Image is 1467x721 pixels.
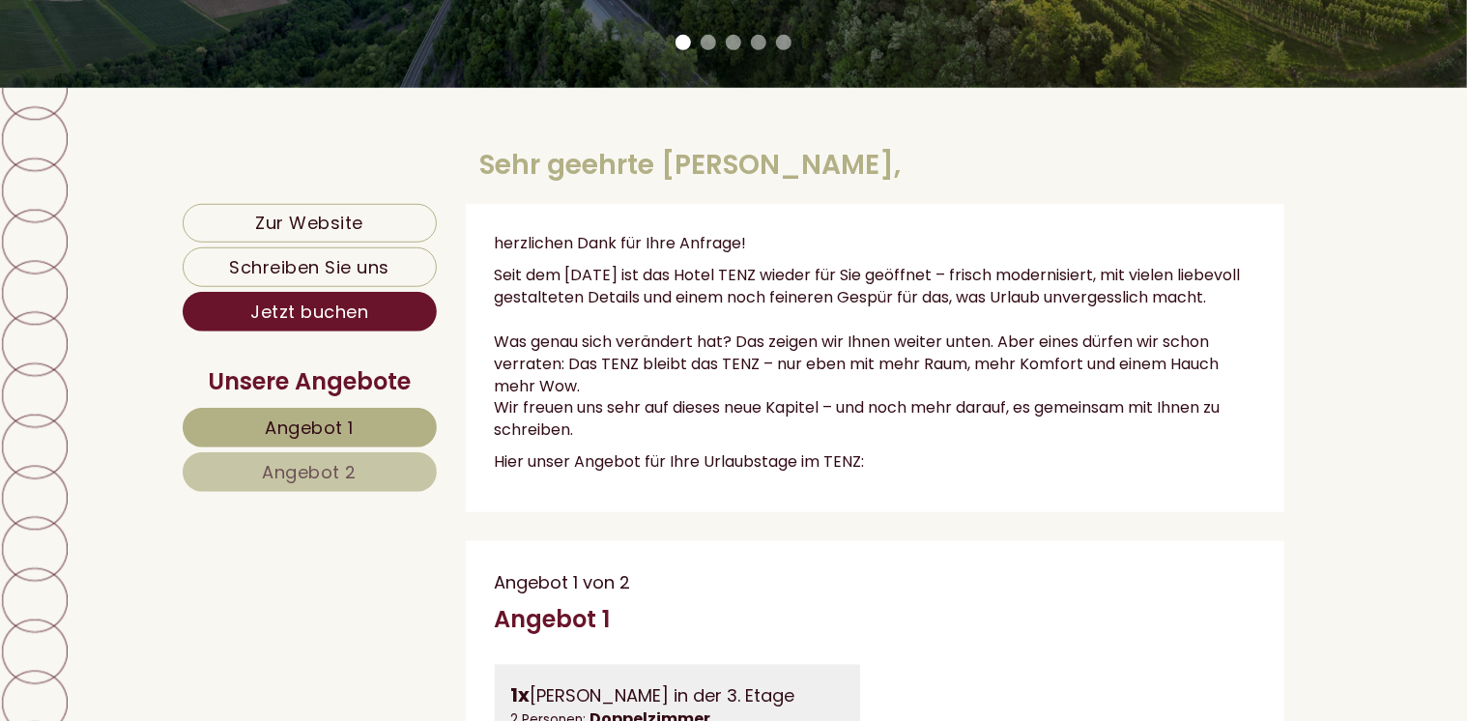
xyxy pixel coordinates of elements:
[343,14,419,46] div: [DATE]
[183,247,437,287] a: Schreiben Sie uns
[495,451,1256,474] p: Hier unser Angebot für Ihre Urlaubstage im TENZ:
[495,570,631,594] span: Angebot 1 von 2
[29,98,335,111] small: 17:35
[480,151,902,181] h1: Sehr geehrte [PERSON_NAME],
[495,265,1256,442] p: Seit dem [DATE] ist das Hotel TENZ wieder für Sie geöffnet – frisch modernisiert, mit vielen lieb...
[511,681,531,708] b: 1x
[634,504,762,543] button: Senden
[511,681,845,709] div: [PERSON_NAME] in der 3. Etage
[183,292,437,332] a: Jetzt buchen
[495,233,1256,255] p: herzlichen Dank für Ihre Anfrage!
[183,204,437,243] a: Zur Website
[495,603,611,636] div: Angebot 1
[263,460,358,484] span: Angebot 2
[266,416,355,440] span: Angebot 1
[14,56,345,115] div: Guten Tag, wie können wir Ihnen helfen?
[183,365,437,398] div: Unsere Angebote
[29,60,335,75] div: Hotel Tenz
